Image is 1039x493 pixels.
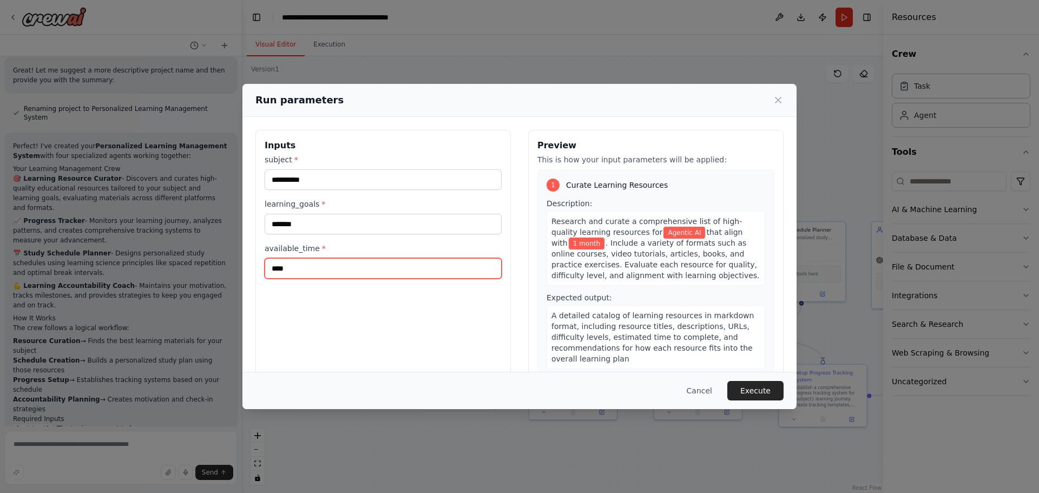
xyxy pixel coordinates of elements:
[255,93,344,108] h2: Run parameters
[547,293,612,302] span: Expected output:
[547,179,560,192] div: 1
[727,381,784,400] button: Execute
[537,139,774,152] h3: Preview
[547,199,592,208] span: Description:
[551,228,742,247] span: that align with
[551,239,760,280] span: . Include a variety of formats such as online courses, video tutorials, articles, books, and prac...
[678,381,721,400] button: Cancel
[663,227,705,239] span: Variable: subject
[566,180,668,190] span: Curate Learning Resources
[265,243,502,254] label: available_time
[569,238,604,249] span: Variable: learning_goals
[265,199,502,209] label: learning_goals
[265,154,502,165] label: subject
[265,139,502,152] h3: Inputs
[537,154,774,165] p: This is how your input parameters will be applied:
[551,217,742,236] span: Research and curate a comprehensive list of high-quality learning resources for
[551,311,754,363] span: A detailed catalog of learning resources in markdown format, including resource titles, descripti...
